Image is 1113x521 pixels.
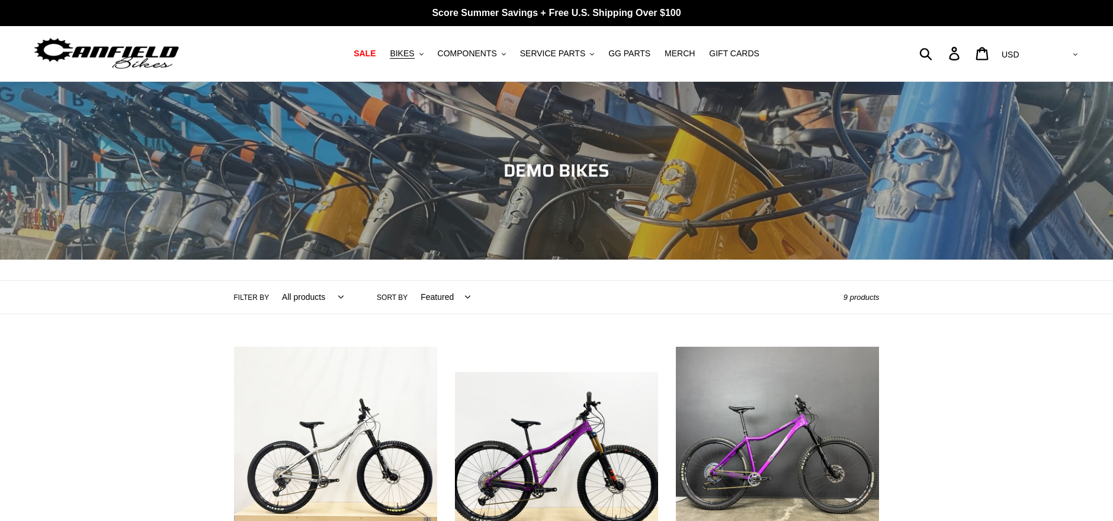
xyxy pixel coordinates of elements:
[659,46,701,62] a: MERCH
[377,292,408,303] label: Sort by
[514,46,600,62] button: SERVICE PARTS
[665,49,695,59] span: MERCH
[709,49,759,59] span: GIFT CARDS
[520,49,585,59] span: SERVICE PARTS
[348,46,381,62] a: SALE
[384,46,429,62] button: BIKES
[503,156,610,184] span: DEMO BIKES
[608,49,650,59] span: GG PARTS
[438,49,497,59] span: COMPONENTS
[602,46,656,62] a: GG PARTS
[234,292,270,303] label: Filter by
[432,46,512,62] button: COMPONENTS
[354,49,376,59] span: SALE
[703,46,765,62] a: GIFT CARDS
[926,40,956,66] input: Search
[843,293,880,302] span: 9 products
[390,49,414,59] span: BIKES
[33,35,181,72] img: Canfield Bikes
